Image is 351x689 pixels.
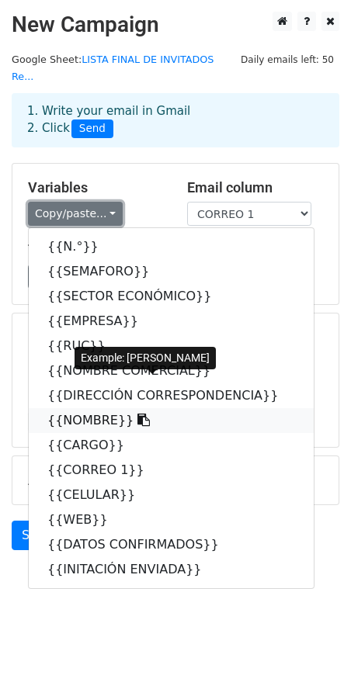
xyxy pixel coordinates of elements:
span: Send [71,119,113,138]
a: {{RUC}} [29,334,314,358]
a: Daily emails left: 50 [235,54,339,65]
a: {{WEB}} [29,507,314,532]
h2: New Campaign [12,12,339,38]
span: Daily emails left: 50 [235,51,339,68]
a: {{CARGO}} [29,433,314,458]
div: Example: [PERSON_NAME] [75,347,216,369]
a: {{CELULAR}} [29,483,314,507]
iframe: Chat Widget [273,615,351,689]
a: {{NOMBRE}} [29,408,314,433]
a: Send [12,521,63,550]
h5: Email column [187,179,323,196]
a: {{DATOS CONFIRMADOS}} [29,532,314,557]
a: {{NOMBRE COMERCIAL}} [29,358,314,383]
a: {{EMPRESA}} [29,309,314,334]
a: {{SEMAFORO}} [29,259,314,284]
a: {{N.°}} [29,234,314,259]
a: Copy/paste... [28,202,123,226]
div: 1. Write your email in Gmail 2. Click [16,102,335,138]
a: {{INITACIÓN ENVIADA}} [29,557,314,582]
div: Widget de chat [273,615,351,689]
a: {{CORREO 1}} [29,458,314,483]
small: Google Sheet: [12,54,214,83]
a: {{SECTOR ECONÓMICO}} [29,284,314,309]
h5: Variables [28,179,164,196]
a: LISTA FINAL DE INVITADOS Re... [12,54,214,83]
a: {{DIRECCIÓN CORRESPONDENCIA}} [29,383,314,408]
